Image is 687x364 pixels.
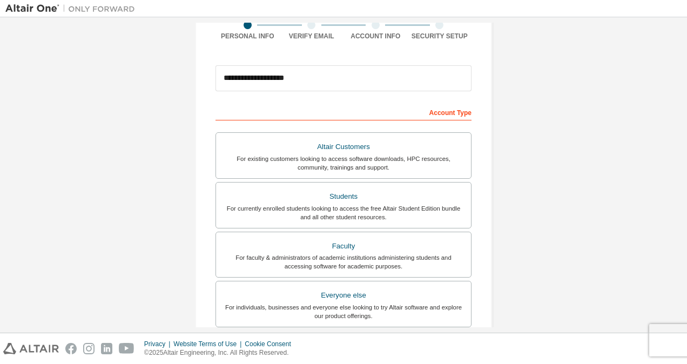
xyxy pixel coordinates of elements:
[65,343,77,354] img: facebook.svg
[223,139,464,154] div: Altair Customers
[223,253,464,271] div: For faculty & administrators of academic institutions administering students and accessing softwa...
[173,340,245,348] div: Website Terms of Use
[343,32,408,41] div: Account Info
[223,303,464,320] div: For individuals, businesses and everyone else looking to try Altair software and explore our prod...
[280,32,344,41] div: Verify Email
[5,3,140,14] img: Altair One
[223,204,464,221] div: For currently enrolled students looking to access the free Altair Student Edition bundle and all ...
[245,340,297,348] div: Cookie Consent
[223,154,464,172] div: For existing customers looking to access software downloads, HPC resources, community, trainings ...
[408,32,472,41] div: Security Setup
[119,343,134,354] img: youtube.svg
[101,343,112,354] img: linkedin.svg
[223,189,464,204] div: Students
[144,340,173,348] div: Privacy
[223,239,464,254] div: Faculty
[223,288,464,303] div: Everyone else
[3,343,59,354] img: altair_logo.svg
[83,343,95,354] img: instagram.svg
[215,103,472,120] div: Account Type
[144,348,298,358] p: © 2025 Altair Engineering, Inc. All Rights Reserved.
[215,32,280,41] div: Personal Info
